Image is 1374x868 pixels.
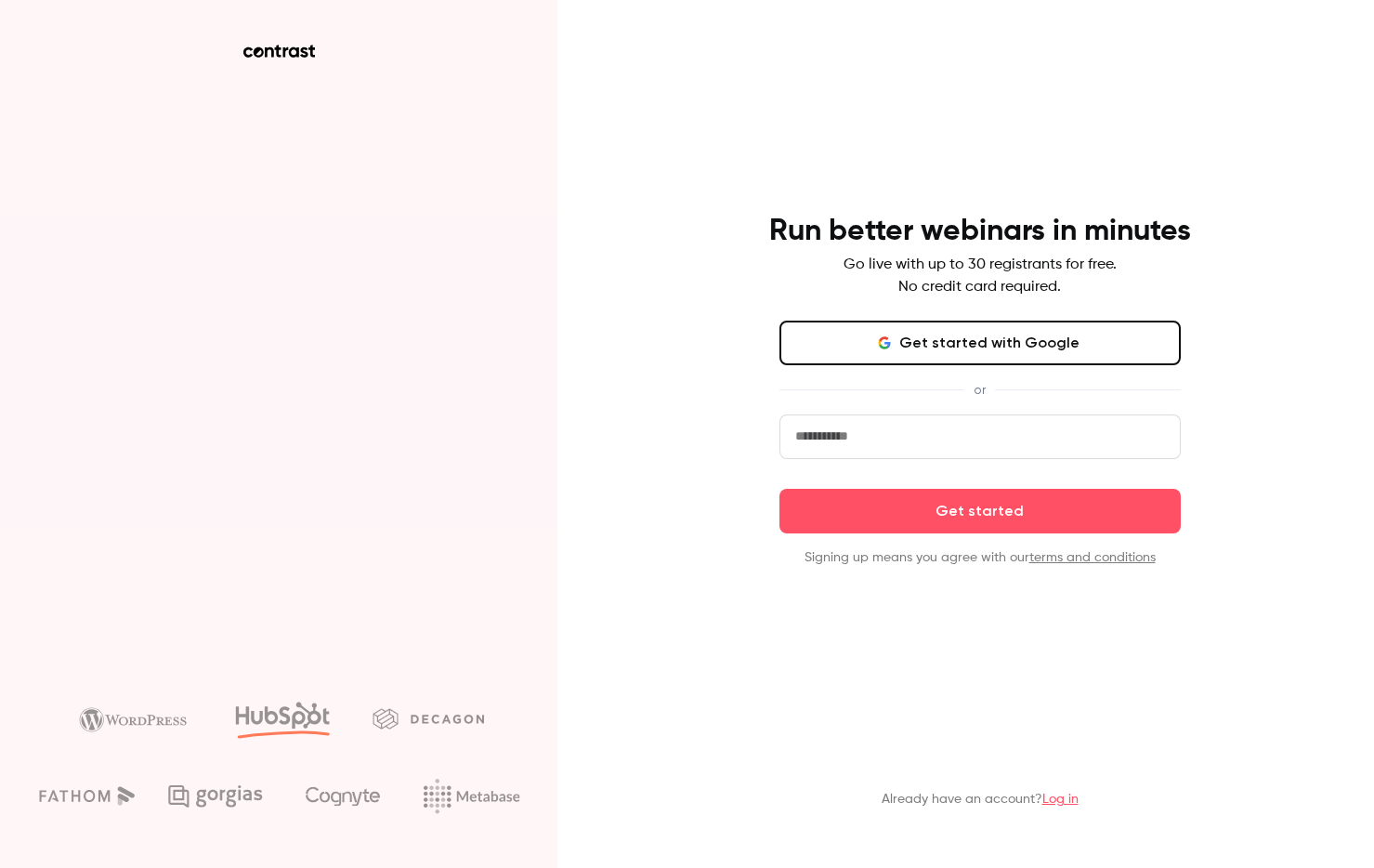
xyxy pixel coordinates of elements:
button: Get started with Google [779,321,1181,365]
a: terms and conditions [1029,551,1156,564]
a: Log in [1042,793,1079,806]
p: Already have an account? [882,790,1079,809]
h4: Run better webinars in minutes [769,213,1191,250]
p: Signing up means you agree with our [779,548,1181,567]
p: Go live with up to 30 registrants for free. No credit card required. [844,254,1117,298]
button: Get started [779,489,1181,533]
img: decagon [373,708,484,729]
span: or [964,380,995,400]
